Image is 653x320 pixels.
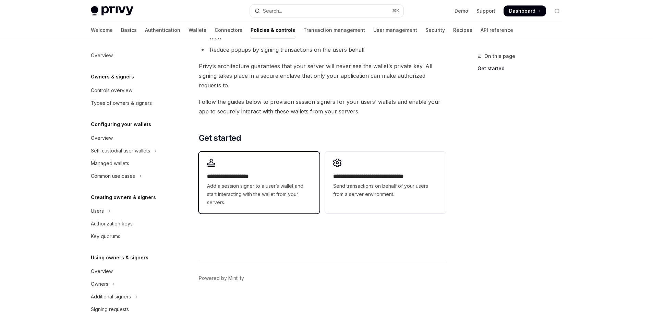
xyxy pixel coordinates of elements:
div: Additional signers [91,293,131,301]
a: Managed wallets [85,157,173,170]
a: Connectors [215,22,242,38]
li: Reduce popups by signing transactions on the users behalf [199,45,446,54]
h5: Creating owners & signers [91,193,156,201]
a: Wallets [189,22,206,38]
a: Authentication [145,22,180,38]
a: Types of owners & signers [85,97,173,109]
button: Toggle dark mode [552,5,563,16]
div: Owners [91,280,108,288]
div: Types of owners & signers [91,99,152,107]
div: Overview [91,51,113,60]
a: Powered by Mintlify [199,275,244,282]
a: Support [476,8,495,14]
img: light logo [91,6,133,16]
span: Dashboard [509,8,535,14]
h5: Owners & signers [91,73,134,81]
a: Recipes [453,22,472,38]
span: Privy’s architecture guarantees that your server will never see the wallet’s private key. All sig... [199,61,446,90]
button: Toggle Owners section [85,278,173,290]
a: Basics [121,22,137,38]
div: Overview [91,134,113,142]
div: Signing requests [91,305,129,313]
a: Dashboard [504,5,546,16]
a: Controls overview [85,84,173,97]
span: Get started [199,133,241,144]
a: Policies & controls [251,22,295,38]
a: Security [425,22,445,38]
div: Controls overview [91,86,132,95]
span: Send transactions on behalf of your users from a server environment. [333,182,437,198]
a: Get started [477,63,568,74]
a: Transaction management [303,22,365,38]
h5: Configuring your wallets [91,120,151,128]
a: Key quorums [85,230,173,243]
div: Key quorums [91,232,120,241]
a: Welcome [91,22,113,38]
a: Demo [455,8,468,14]
div: Users [91,207,104,215]
button: Open search [250,5,403,17]
a: Authorization keys [85,218,173,230]
a: Overview [85,132,173,144]
div: Self-custodial user wallets [91,147,150,155]
span: Follow the guides below to provision session signers for your users’ wallets and enable your app ... [199,97,446,116]
button: Toggle Self-custodial user wallets section [85,145,173,157]
a: **** **** **** *****Add a session signer to a user’s wallet and start interacting with the wallet... [199,152,319,213]
a: Signing requests [85,303,173,316]
div: Authorization keys [91,220,133,228]
div: Search... [263,7,282,15]
span: ⌘ K [392,8,399,14]
h5: Using owners & signers [91,254,148,262]
button: Toggle Common use cases section [85,170,173,182]
button: Toggle Users section [85,205,173,217]
a: API reference [481,22,513,38]
div: Overview [91,267,113,275]
div: Managed wallets [91,159,129,168]
div: Common use cases [91,172,135,180]
span: On this page [484,52,515,60]
a: Overview [85,265,173,278]
span: Add a session signer to a user’s wallet and start interacting with the wallet from your servers. [207,182,311,207]
a: User management [373,22,417,38]
a: Overview [85,49,173,62]
button: Toggle Additional signers section [85,291,173,303]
